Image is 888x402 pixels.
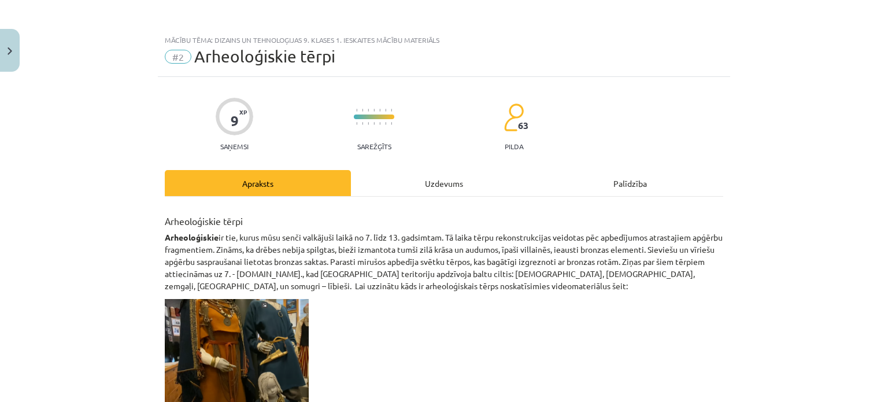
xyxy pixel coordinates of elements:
[379,122,380,125] img: icon-short-line-57e1e144782c952c97e751825c79c345078a6d821885a25fce030b3d8c18986b.svg
[368,122,369,125] img: icon-short-line-57e1e144782c952c97e751825c79c345078a6d821885a25fce030b3d8c18986b.svg
[194,47,335,66] span: Arheoloģiskie tērpi
[391,109,392,112] img: icon-short-line-57e1e144782c952c97e751825c79c345078a6d821885a25fce030b3d8c18986b.svg
[357,142,391,150] p: Sarežģīts
[165,36,723,44] div: Mācību tēma: Dizains un tehnoloģijas 9. klases 1. ieskaites mācību materiāls
[231,113,239,129] div: 9
[391,122,392,125] img: icon-short-line-57e1e144782c952c97e751825c79c345078a6d821885a25fce030b3d8c18986b.svg
[518,120,528,131] span: 63
[165,50,191,64] span: #2
[537,170,723,196] div: Palīdzība
[239,109,247,115] span: XP
[368,109,369,112] img: icon-short-line-57e1e144782c952c97e751825c79c345078a6d821885a25fce030b3d8c18986b.svg
[385,109,386,112] img: icon-short-line-57e1e144782c952c97e751825c79c345078a6d821885a25fce030b3d8c18986b.svg
[356,109,357,112] img: icon-short-line-57e1e144782c952c97e751825c79c345078a6d821885a25fce030b3d8c18986b.svg
[165,207,723,228] h3: Arheoloģiskie tērpi
[385,122,386,125] img: icon-short-line-57e1e144782c952c97e751825c79c345078a6d821885a25fce030b3d8c18986b.svg
[504,103,524,132] img: students-c634bb4e5e11cddfef0936a35e636f08e4e9abd3cc4e673bd6f9a4125e45ecb1.svg
[373,122,375,125] img: icon-short-line-57e1e144782c952c97e751825c79c345078a6d821885a25fce030b3d8c18986b.svg
[505,142,523,150] p: pilda
[351,170,537,196] div: Uzdevums
[362,122,363,125] img: icon-short-line-57e1e144782c952c97e751825c79c345078a6d821885a25fce030b3d8c18986b.svg
[8,47,12,55] img: icon-close-lesson-0947bae3869378f0d4975bcd49f059093ad1ed9edebbc8119c70593378902aed.svg
[362,109,363,112] img: icon-short-line-57e1e144782c952c97e751825c79c345078a6d821885a25fce030b3d8c18986b.svg
[165,170,351,196] div: Apraksts
[373,109,375,112] img: icon-short-line-57e1e144782c952c97e751825c79c345078a6d821885a25fce030b3d8c18986b.svg
[356,122,357,125] img: icon-short-line-57e1e144782c952c97e751825c79c345078a6d821885a25fce030b3d8c18986b.svg
[165,231,723,292] p: ir tie, kurus mūsu senči valkājuši laikā no 7. līdz 13. gadsimtam. Tā laika tērpu rekonstrukcijas...
[379,109,380,112] img: icon-short-line-57e1e144782c952c97e751825c79c345078a6d821885a25fce030b3d8c18986b.svg
[165,232,219,242] strong: Arheoloģiskie
[216,142,253,150] p: Saņemsi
